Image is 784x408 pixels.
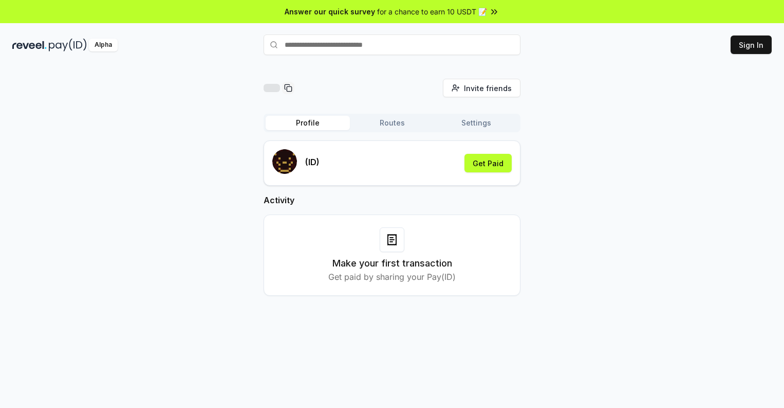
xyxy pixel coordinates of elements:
h3: Make your first transaction [332,256,452,271]
button: Invite friends [443,79,520,97]
img: pay_id [49,39,87,51]
button: Sign In [731,36,772,54]
span: for a chance to earn 10 USDT 📝 [377,6,487,17]
p: Get paid by sharing your Pay(ID) [328,271,456,283]
span: Answer our quick survey [285,6,375,17]
button: Get Paid [464,154,512,172]
button: Settings [434,116,518,130]
span: Invite friends [464,83,512,94]
div: Alpha [89,39,118,51]
button: Profile [266,116,350,130]
p: (ID) [305,156,320,168]
button: Routes [350,116,434,130]
h2: Activity [264,194,520,206]
img: reveel_dark [12,39,47,51]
